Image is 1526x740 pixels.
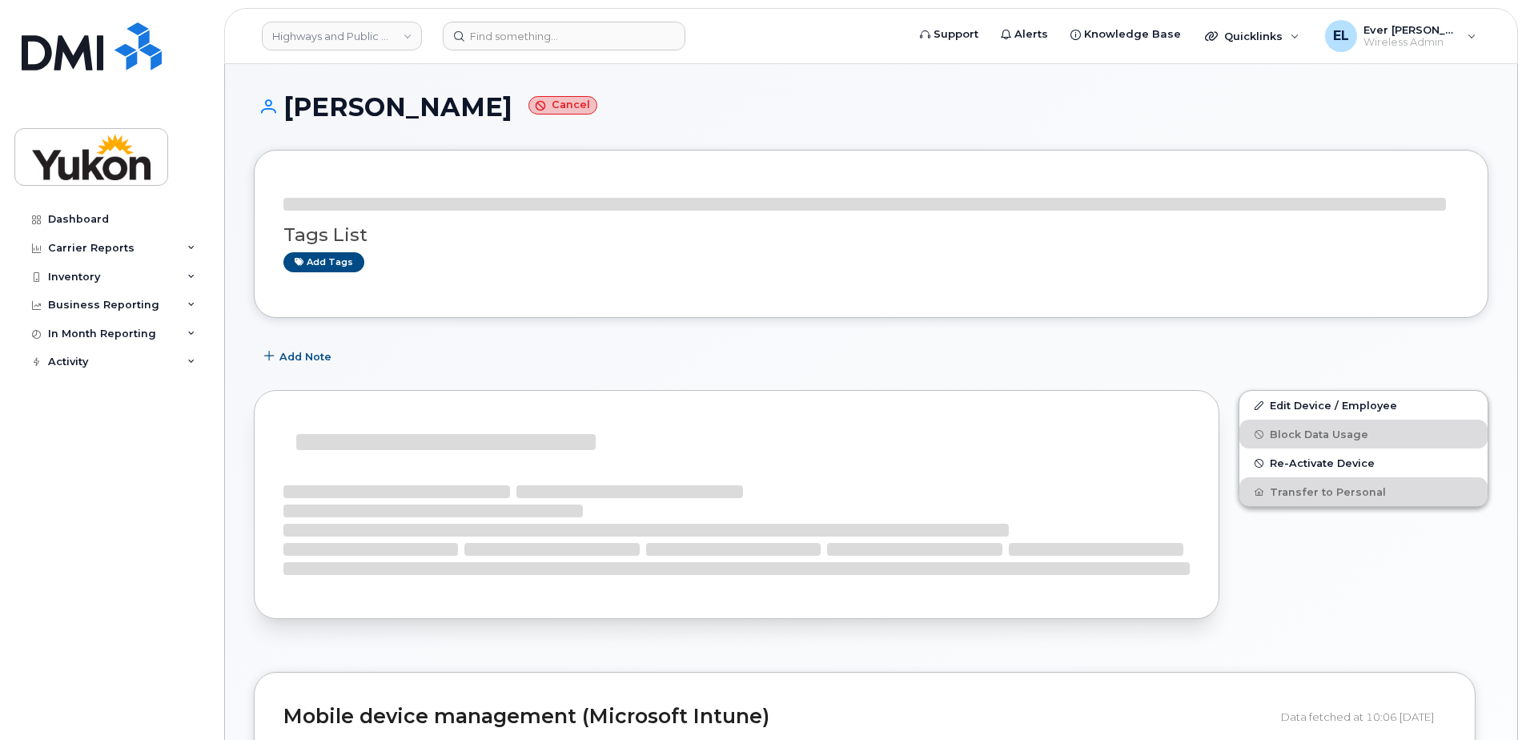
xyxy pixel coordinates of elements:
a: Edit Device / Employee [1239,391,1488,420]
button: Block Data Usage [1239,420,1488,448]
span: Re-Activate Device [1270,457,1375,469]
button: Transfer to Personal [1239,477,1488,506]
h2: Mobile device management (Microsoft Intune) [283,706,1269,728]
h3: Tags List [283,225,1459,245]
small: Cancel [528,96,597,115]
div: Data fetched at 10:06 [DATE] [1281,702,1446,732]
a: Add tags [283,252,364,272]
span: Add Note [279,349,331,364]
h1: [PERSON_NAME] [254,93,1488,121]
button: Add Note [254,342,345,371]
button: Re-Activate Device [1239,448,1488,477]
